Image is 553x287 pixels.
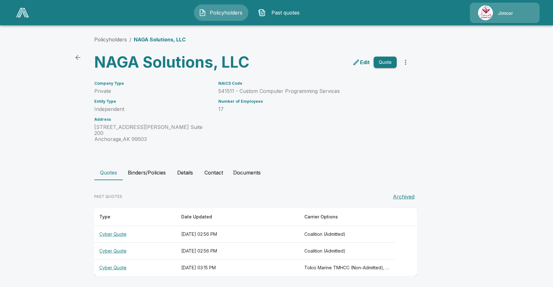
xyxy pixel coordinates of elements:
h6: Entity Type [94,99,211,104]
span: Past quotes [268,9,303,16]
div: policyholder tabs [94,165,459,180]
th: Cyber Quote [94,226,176,243]
button: Contact [199,165,228,180]
a: back [71,51,84,64]
button: Past quotes IconPast quotes [253,4,308,21]
th: Carrier Options [299,208,395,226]
button: Quotes [94,165,123,180]
p: Edit [360,58,370,66]
h6: NAICS Code [218,81,397,86]
table: responsive table [94,208,417,276]
nav: breadcrumb [94,36,186,43]
th: [DATE] 03:15 PM [176,260,299,276]
p: Independent [94,106,211,112]
th: Date Updated [176,208,299,226]
button: more [399,56,412,69]
button: Documents [228,165,266,180]
th: Coalition (Admitted) [299,243,395,260]
h6: Number of Employees [218,99,397,104]
th: [DATE] 02:56 PM [176,243,299,260]
button: Policyholders IconPolicyholders [194,4,248,21]
p: 541511 - Custom Computer Programming Services [218,88,397,94]
h6: Address [94,117,211,122]
p: NAGA Solutions, LLC [134,36,186,43]
a: Policyholders [94,36,127,43]
th: Cyber Quote [94,260,176,276]
img: Policyholders Icon [199,9,206,16]
span: Policyholders [209,9,244,16]
li: / [129,36,131,43]
p: 17 [218,106,397,112]
img: AA Logo [16,8,29,17]
th: Cyber Quote [94,243,176,260]
a: edit [351,57,371,67]
p: [STREET_ADDRESS][PERSON_NAME] Suite 200 Anchorage , AK 99503 [94,124,211,142]
button: Details [171,165,199,180]
th: Tokio Marine TMHCC (Non-Admitted), At-Bay (Non-Admitted), Beazley, Elpha (Non-Admitted) Enhanced,... [299,260,395,276]
img: Past quotes Icon [258,9,266,16]
h3: NAGA Solutions, LLC [94,53,251,71]
button: Archived [390,190,417,203]
button: Quote [374,57,397,68]
th: Type [94,208,176,226]
th: [DATE] 02:56 PM [176,226,299,243]
p: PAST QUOTES [94,194,122,199]
p: Private [94,88,211,94]
h6: Company Type [94,81,211,86]
button: Binders/Policies [123,165,171,180]
th: Coalition (Admitted) [299,226,395,243]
